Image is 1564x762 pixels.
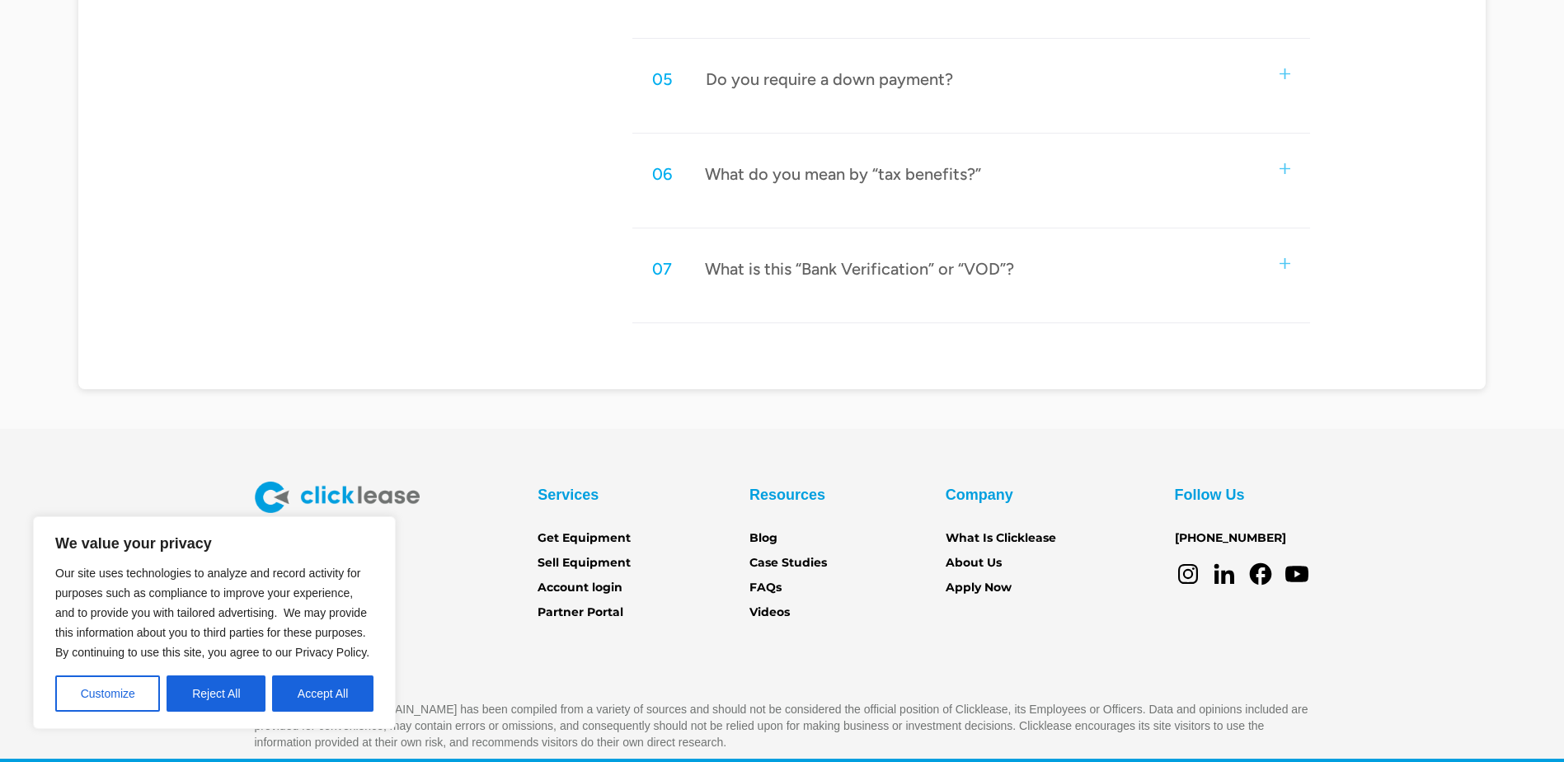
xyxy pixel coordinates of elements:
button: Reject All [167,675,265,712]
a: Videos [749,604,790,622]
button: Customize [55,675,160,712]
a: Account login [538,579,622,597]
a: [PHONE_NUMBER] [1175,529,1286,548]
div: What is this “Bank Verification” or “VOD”? [705,258,1014,280]
div: Do you require a down payment? [706,68,953,90]
a: Blog [749,529,777,548]
img: small plus [1280,258,1290,269]
div: Company [946,482,1013,508]
span: Our site uses technologies to analyze and record activity for purposes such as compliance to impr... [55,567,369,659]
img: small plus [1280,163,1290,174]
a: Get Equipment [538,529,631,548]
a: Partner Portal [538,604,623,622]
div: 06 [652,163,672,185]
a: Sell Equipment [538,554,631,572]
div: We value your privacy [33,516,396,729]
a: What Is Clicklease [946,529,1056,548]
a: FAQs [749,579,782,597]
a: Case Studies [749,554,827,572]
div: Follow Us [1175,482,1245,508]
div: 05 [652,68,673,90]
div: What do you mean by “tax benefits?” [705,163,981,185]
img: small plus [1280,68,1290,79]
a: Apply Now [946,579,1012,597]
div: 07 [652,258,672,280]
a: About Us [946,554,1002,572]
div: Resources [749,482,825,508]
img: Clicklease logo [255,482,420,513]
p: We value your privacy [55,534,373,553]
div: Services [538,482,599,508]
button: Accept All [272,675,373,712]
p: The content linked to [DOMAIN_NAME] has been compiled from a variety of sources and should not be... [255,701,1310,750]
